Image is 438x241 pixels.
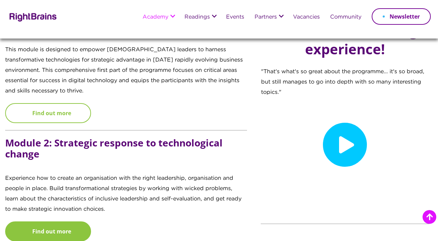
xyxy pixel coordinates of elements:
a: Academy [143,14,168,20]
p: This module is designed to empower [DEMOGRAPHIC_DATA] leaders to harness transformative technolog... [5,45,247,103]
a: Newsletter [372,8,431,25]
img: Rightbrains [7,12,57,22]
iframe: RightBrains Digital Leadership Programme [261,98,429,192]
a: Readings [184,14,210,20]
h5: Module 2: Strategic response to technological change [5,138,247,173]
a: Find out more [5,103,91,123]
a: Vacancies [293,14,320,20]
a: Partners [255,14,277,20]
a: Events [226,14,244,20]
a: Community [330,14,361,20]
p: Experience how to create an organisation with the right leadership, organisation and people in pl... [5,173,247,221]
